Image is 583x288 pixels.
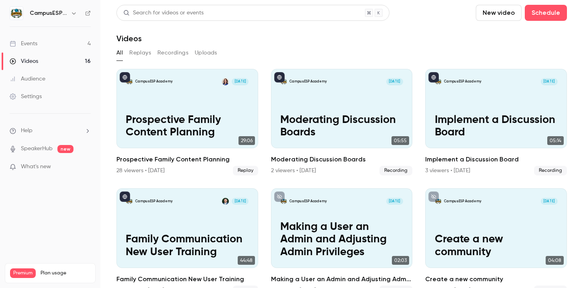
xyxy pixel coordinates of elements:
button: Schedule [525,5,567,21]
div: 2 viewers • [DATE] [271,167,316,175]
p: Making a User an Admin and Adjusting Admin Privileges [280,221,403,259]
span: Plan usage [41,270,90,276]
p: CampusESP Academy [289,79,327,84]
p: Family Communication New User Training [126,233,249,258]
span: 05:14 [547,136,564,145]
h1: Videos [116,34,142,43]
a: SpeakerHub [21,145,53,153]
button: Uploads [195,46,217,59]
span: [DATE] [386,198,403,205]
span: 29:06 [238,136,255,145]
p: CampusESP Academy [135,79,173,84]
span: [DATE] [232,198,249,205]
h6: CampusESP Academy [30,9,67,17]
li: Moderating Discussion Boards [271,69,413,175]
img: Albert Perera [222,198,229,205]
p: Prospective Family Content Planning [126,114,249,139]
span: 04:08 [546,256,564,265]
button: New video [476,5,522,21]
p: CampusESP Academy [289,199,327,204]
div: Audience [10,75,45,83]
li: Prospective Family Content Planning [116,69,258,175]
span: [DATE] [232,78,249,85]
h2: Implement a Discussion Board [425,155,567,164]
span: [DATE] [541,78,558,85]
p: CampusESP Academy [444,79,481,84]
button: Replays [129,46,151,59]
li: help-dropdown-opener [10,127,91,135]
section: Videos [116,5,567,283]
a: Prospective Family Content PlanningCampusESP AcademyKerri Meeks-Griffin[DATE]Prospective Family C... [116,69,258,175]
a: Moderating Discussion BoardsCampusESP Academy[DATE]Moderating Discussion Boards05:55Moderating Di... [271,69,413,175]
button: published [120,191,130,202]
span: 44:48 [238,256,255,265]
a: Implement a Discussion BoardCampusESP Academy[DATE]Implement a Discussion Board05:14Implement a D... [425,69,567,175]
span: Replay [233,166,258,175]
img: CampusESP Academy [10,7,23,20]
p: CampusESP Academy [444,199,481,204]
li: Implement a Discussion Board [425,69,567,175]
h2: Prospective Family Content Planning [116,155,258,164]
button: All [116,46,123,59]
button: unpublished [274,191,285,202]
h2: Making a User an Admin and Adjusting Admin Privileges [271,274,413,284]
button: published [274,72,285,83]
span: Help [21,127,33,135]
div: Videos [10,57,38,65]
div: Settings [10,93,42,101]
button: published [120,72,130,83]
button: Recordings [157,46,188,59]
span: [DATE] [386,78,403,85]
div: 3 viewers • [DATE] [425,167,470,175]
span: Recording [379,166,412,175]
div: Search for videos or events [123,9,204,17]
iframe: Noticeable Trigger [81,163,91,171]
span: new [57,145,73,153]
span: [DATE] [541,198,558,205]
span: Premium [10,268,36,278]
span: 02:03 [392,256,409,265]
h2: Family Communication New User Training [116,274,258,284]
p: Moderating Discussion Boards [280,114,403,139]
p: Create a new community [435,233,558,258]
h2: Create a new community [425,274,567,284]
p: CampusESP Academy [135,199,173,204]
span: What's new [21,163,51,171]
span: Recording [534,166,567,175]
div: Events [10,40,37,48]
img: Kerri Meeks-Griffin [222,78,229,85]
span: 05:55 [391,136,409,145]
button: unpublished [428,191,439,202]
div: 28 viewers • [DATE] [116,167,165,175]
p: Implement a Discussion Board [435,114,558,139]
h2: Moderating Discussion Boards [271,155,413,164]
button: published [428,72,439,83]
